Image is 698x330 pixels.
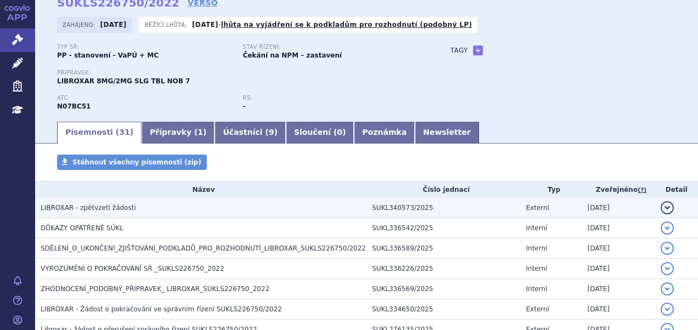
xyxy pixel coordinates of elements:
[215,122,285,144] a: Účastníci (9)
[582,198,655,218] td: [DATE]
[582,259,655,279] td: [DATE]
[41,285,269,293] span: ZHODNOCENÍ_PODOBNÝ_PŘÍPRAVEK_ LIBROXAR_SUKLS226750_2022
[243,103,245,110] strong: -
[661,201,674,214] button: detail
[582,299,655,320] td: [DATE]
[142,122,215,144] a: Přípravky (1)
[243,52,342,59] strong: Čekání na NPM – zastavení
[269,128,274,136] span: 9
[526,305,549,313] span: Externí
[198,128,203,136] span: 1
[57,77,190,85] span: LIBROXAR 8MG/2MG SLG TBL NOB 7
[41,224,123,232] span: DŮKAZY OPATŘENÉ SÚKL
[57,70,429,76] p: Přípravek:
[451,44,468,57] h3: Tagy
[221,21,472,29] a: lhůta na vyjádření se k podkladům pro rozhodnutí (podobný LP)
[57,95,232,101] p: ATC:
[367,218,521,238] td: SUKL336542/2025
[526,204,549,212] span: Externí
[367,238,521,259] td: SUKL336589/2025
[72,158,201,166] span: Stáhnout všechny písemnosti (zip)
[63,20,97,29] span: Zahájeno:
[582,238,655,259] td: [DATE]
[145,20,189,29] span: Běžící lhůta:
[661,303,674,316] button: detail
[473,45,483,55] a: +
[57,122,142,144] a: Písemnosti (31)
[582,181,655,198] th: Zveřejněno
[243,44,417,50] p: Stav řízení:
[367,181,521,198] th: Číslo jednací
[367,299,521,320] td: SUKL334650/2025
[367,198,521,218] td: SUKL340573/2025
[526,285,548,293] span: Interní
[582,218,655,238] td: [DATE]
[582,279,655,299] td: [DATE]
[41,244,366,252] span: SDĚLENÍ_O_UKONČENÍ_ZJIŠŤOVÁNÍ_PODKLADŮ_PRO_ROZHODNUTÍ_LIBROXAR_SUKLS226750/2022
[638,186,646,194] abbr: (?)
[521,181,582,198] th: Typ
[526,224,548,232] span: Interní
[661,242,674,255] button: detail
[35,181,367,198] th: Název
[100,21,127,29] strong: [DATE]
[661,262,674,275] button: detail
[57,155,207,170] a: Stáhnout všechny písemnosti (zip)
[57,103,91,110] strong: BUPRENORFIN, KOMBINACE
[192,20,472,29] p: -
[337,128,342,136] span: 0
[661,282,674,295] button: detail
[286,122,354,144] a: Sloučení (0)
[243,95,417,101] p: RS:
[57,44,232,50] p: Typ SŘ:
[661,221,674,235] button: detail
[367,259,521,279] td: SUKL336226/2025
[192,21,218,29] strong: [DATE]
[367,279,521,299] td: SUKL336569/2025
[41,305,282,313] span: LIBROXAR - Žádost o pokračování ve správním řízení SUKLS226750/2022
[415,122,479,144] a: Newsletter
[526,265,548,272] span: Interní
[119,128,130,136] span: 31
[354,122,415,144] a: Poznámka
[655,181,698,198] th: Detail
[57,52,159,59] strong: PP - stanovení - VaPÚ + MC
[41,204,136,212] span: LIBROXAR - zpětvzetí žádosti
[41,265,224,272] span: VYROZUMĚNÍ O POKRAČOVÁNÍ SŘ _SUKLS226750_2022
[526,244,548,252] span: Interní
